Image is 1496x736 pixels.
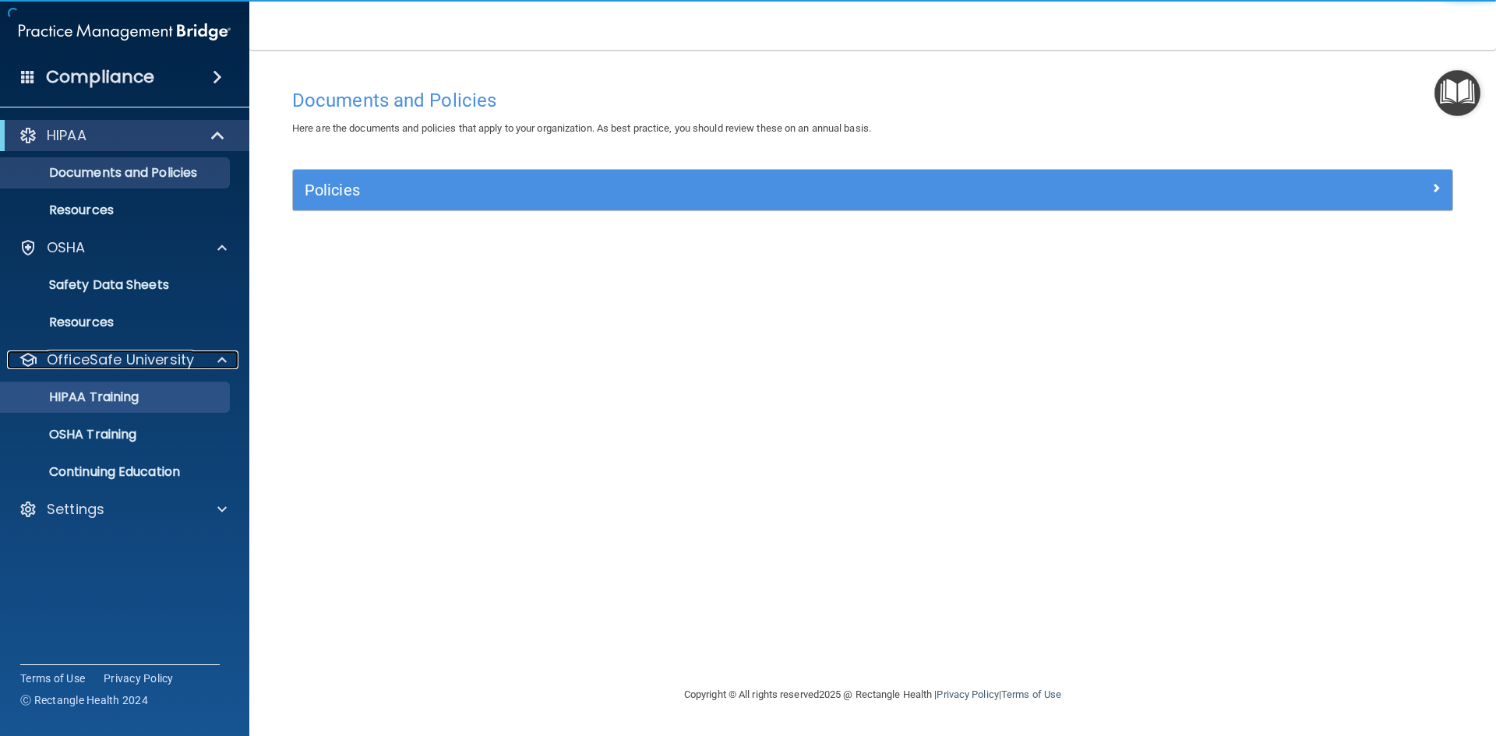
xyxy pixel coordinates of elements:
a: OSHA [19,238,227,257]
a: Privacy Policy [937,688,998,700]
h4: Compliance [46,66,154,88]
span: Here are the documents and policies that apply to your organization. As best practice, you should... [292,122,871,134]
a: HIPAA [19,126,226,145]
a: Privacy Policy [104,671,174,686]
p: OSHA [47,238,86,257]
p: Safety Data Sheets [10,277,223,293]
p: OfficeSafe University [47,350,194,369]
a: Policies [305,178,1441,202]
p: Documents and Policies [10,165,223,181]
div: Copyright © All rights reserved 2025 @ Rectangle Health | | [588,670,1157,720]
p: HIPAA Training [10,389,139,405]
a: Settings [19,500,227,519]
button: Open Resource Center [1434,70,1480,116]
h5: Policies [305,181,1151,199]
a: Terms of Use [20,671,85,686]
span: Ⓒ Rectangle Health 2024 [20,692,148,708]
h4: Documents and Policies [292,90,1453,111]
p: Settings [47,500,104,519]
a: Terms of Use [1001,688,1061,700]
p: Continuing Education [10,464,223,480]
img: PMB logo [19,16,231,48]
p: HIPAA [47,126,86,145]
p: OSHA Training [10,427,136,442]
p: Resources [10,315,223,330]
a: OfficeSafe University [19,350,227,369]
p: Resources [10,202,223,218]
